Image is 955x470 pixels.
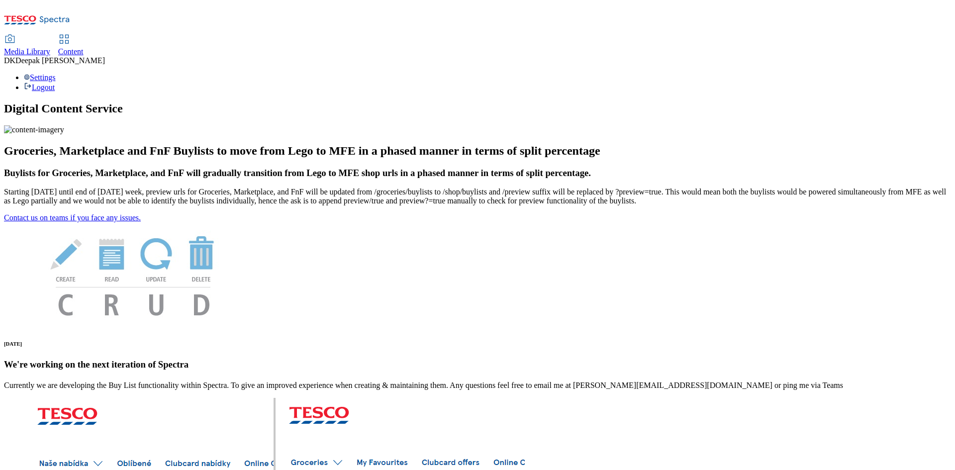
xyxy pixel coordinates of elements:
[4,168,951,179] h3: Buylists for Groceries, Marketplace, and FnF will gradually transition from Lego to MFE shop urls...
[4,56,15,65] span: DK
[4,341,951,347] h6: [DATE]
[4,213,141,222] a: Contact us on teams if you face any issues.
[58,47,84,56] span: Content
[4,359,951,370] h3: We're working on the next iteration of Spectra
[58,35,84,56] a: Content
[24,73,56,82] a: Settings
[24,83,55,92] a: Logout
[15,56,105,65] span: Deepak [PERSON_NAME]
[4,381,951,390] p: Currently we are developing the Buy List functionality within Spectra. To give an improved experi...
[4,35,50,56] a: Media Library
[4,188,951,205] p: Starting [DATE] until end of [DATE] week, preview urls for Groceries, Marketplace, and FnF will b...
[4,144,951,158] h2: Groceries, Marketplace and FnF Buylists to move from Lego to MFE in a phased manner in terms of s...
[4,47,50,56] span: Media Library
[4,222,263,326] img: News Image
[4,102,951,115] h1: Digital Content Service
[4,125,64,134] img: content-imagery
